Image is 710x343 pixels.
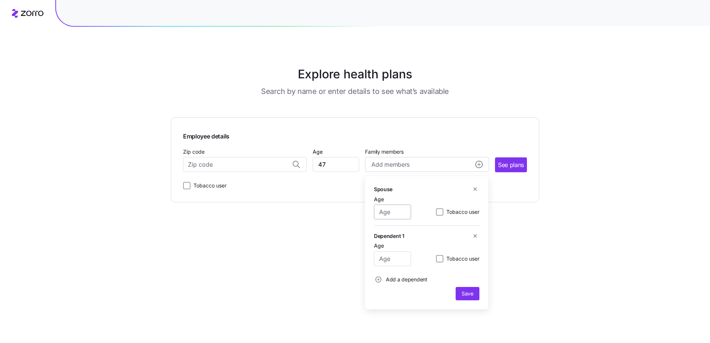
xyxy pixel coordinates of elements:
h1: Explore health plans [189,65,521,83]
span: Add members [371,160,409,169]
h5: Dependent 1 [374,232,404,240]
input: Age [313,157,359,172]
span: Save [462,290,473,297]
label: Zip code [183,148,205,156]
span: See plans [498,160,524,170]
label: Tobacco user [443,254,479,263]
button: See plans [495,157,527,172]
input: Zip code [183,157,307,172]
label: Tobacco user [443,208,479,216]
input: Age [374,251,411,266]
button: Add a dependent [374,272,427,287]
label: Age [374,195,384,203]
div: Add membersadd icon [365,176,488,309]
span: Family members [365,148,489,156]
svg: add icon [375,277,381,282]
svg: add icon [475,161,483,168]
input: Age [374,205,411,219]
span: Employee details [183,130,229,141]
h3: Search by name or enter details to see what’s available [261,86,449,97]
span: Add a dependent [386,276,427,283]
h5: Spouse [374,185,393,193]
label: Tobacco user [190,181,227,190]
button: Add membersadd icon [365,157,489,172]
label: Age [374,242,384,250]
button: Save [456,287,479,300]
label: Age [313,148,323,156]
